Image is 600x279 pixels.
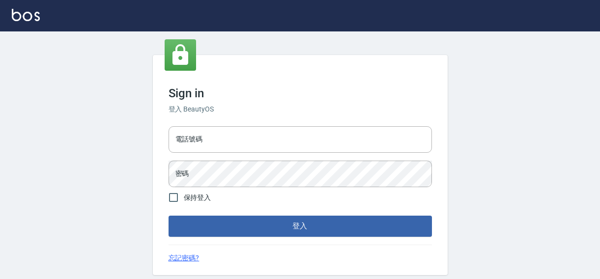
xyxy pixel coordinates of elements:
img: Logo [12,9,40,21]
h3: Sign in [169,86,432,100]
h6: 登入 BeautyOS [169,104,432,114]
a: 忘記密碼? [169,253,200,263]
span: 保持登入 [184,193,211,203]
button: 登入 [169,216,432,236]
